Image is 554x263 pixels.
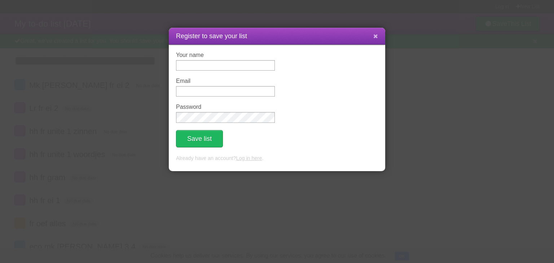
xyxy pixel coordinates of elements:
h1: Register to save your list [176,31,378,41]
label: Your name [176,52,275,58]
p: Already have an account? . [176,155,378,162]
label: Password [176,104,275,110]
button: Save list [176,130,223,147]
a: Log in here [236,155,262,161]
label: Email [176,78,275,84]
